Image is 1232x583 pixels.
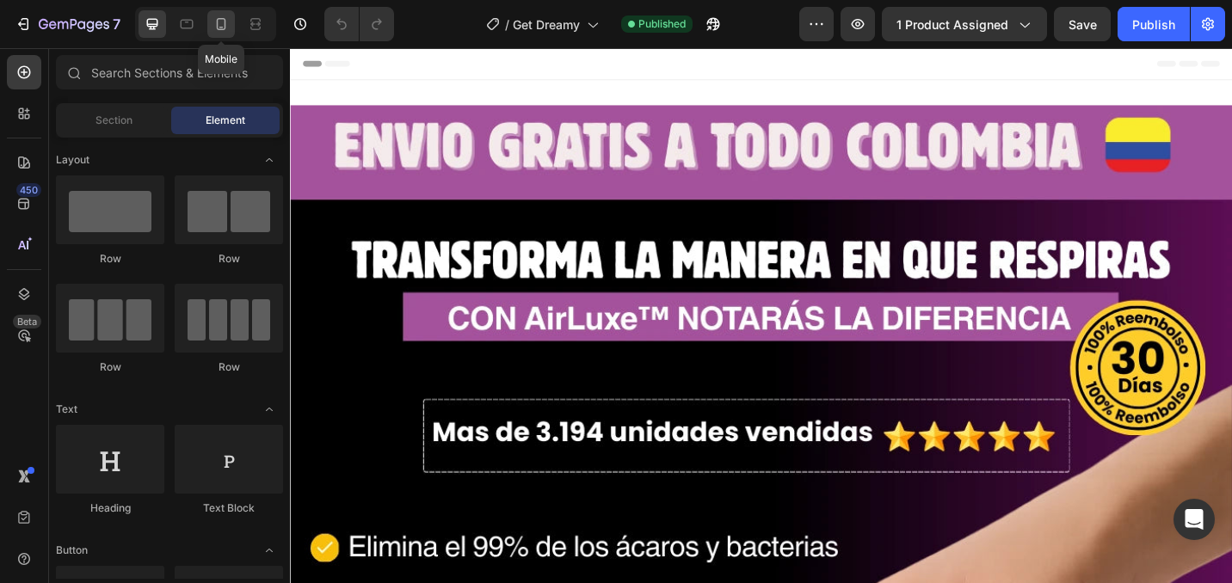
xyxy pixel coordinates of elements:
div: 450 [16,183,41,197]
span: Published [638,16,686,32]
button: 1 product assigned [882,7,1047,41]
div: Open Intercom Messenger [1173,499,1215,540]
button: Save [1054,7,1111,41]
span: / [505,15,509,34]
span: Layout [56,152,89,168]
div: Row [175,251,283,267]
div: Undo/Redo [324,7,394,41]
div: Text Block [175,500,283,516]
button: Publish [1118,7,1190,41]
span: Save [1069,17,1097,32]
div: Publish [1132,15,1175,34]
iframe: Design area [290,48,1232,583]
button: 7 [7,7,128,41]
p: 7 [113,14,120,34]
div: Beta [13,315,41,328]
div: Row [56,359,164,375]
span: Button [56,543,88,558]
span: Section [95,113,132,128]
span: Toggle open [256,396,283,423]
div: Row [175,359,283,375]
span: Text [56,402,77,417]
div: Heading [56,500,164,516]
span: 1 product assigned [896,15,1008,34]
span: Toggle open [256,146,283,174]
div: Row [56,251,164,267]
input: Search Sections & Elements [56,55,283,89]
span: Element [206,113,245,128]
span: Toggle open [256,537,283,564]
span: Get Dreamy [513,15,580,34]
